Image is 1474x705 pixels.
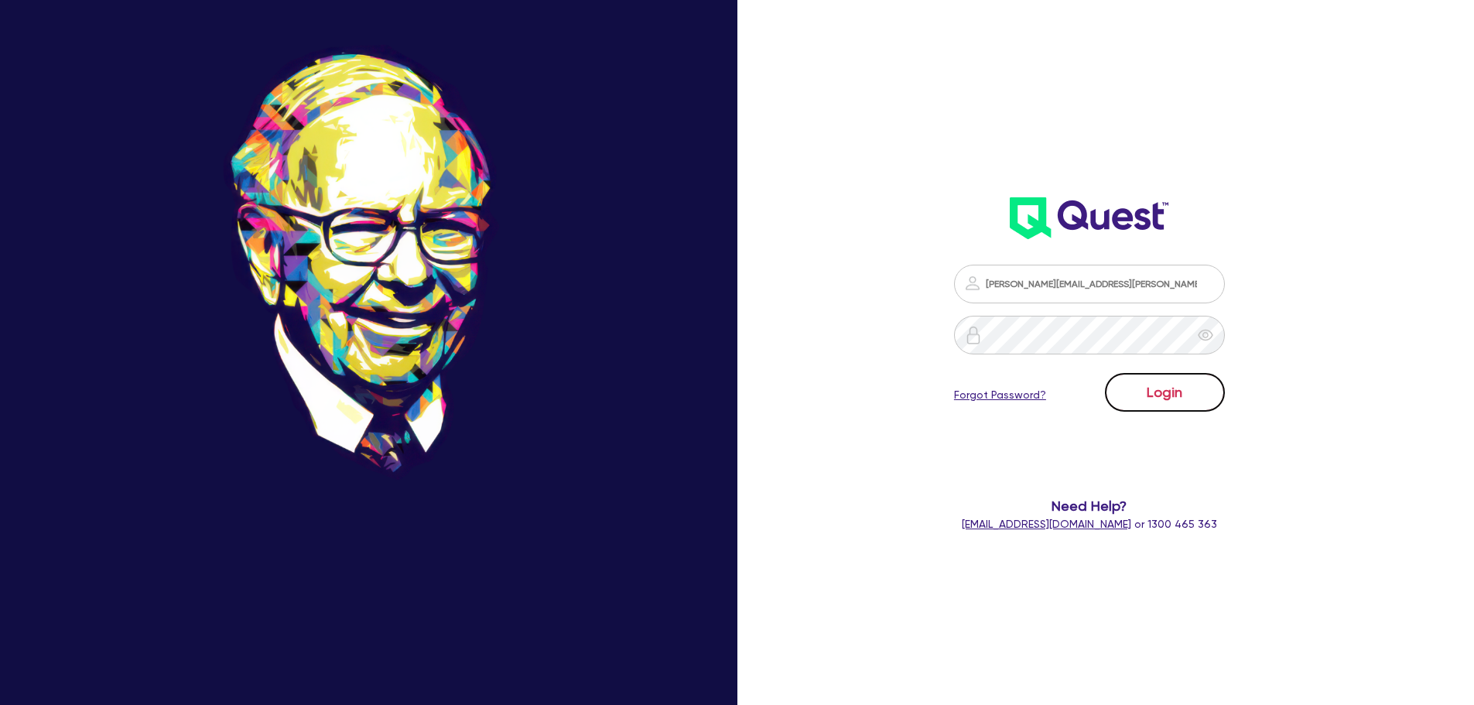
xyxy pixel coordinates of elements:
[962,518,1131,530] a: [EMAIL_ADDRESS][DOMAIN_NAME]
[963,274,982,293] img: icon-password
[1105,373,1225,412] button: Login
[954,265,1225,303] input: Email address
[1010,197,1168,239] img: wH2k97JdezQIQAAAABJRU5ErkJggg==
[962,518,1217,530] span: or 1300 465 363
[964,326,983,344] img: icon-password
[892,495,1288,516] span: Need Help?
[954,387,1046,403] a: Forgot Password?
[1198,327,1213,343] span: eye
